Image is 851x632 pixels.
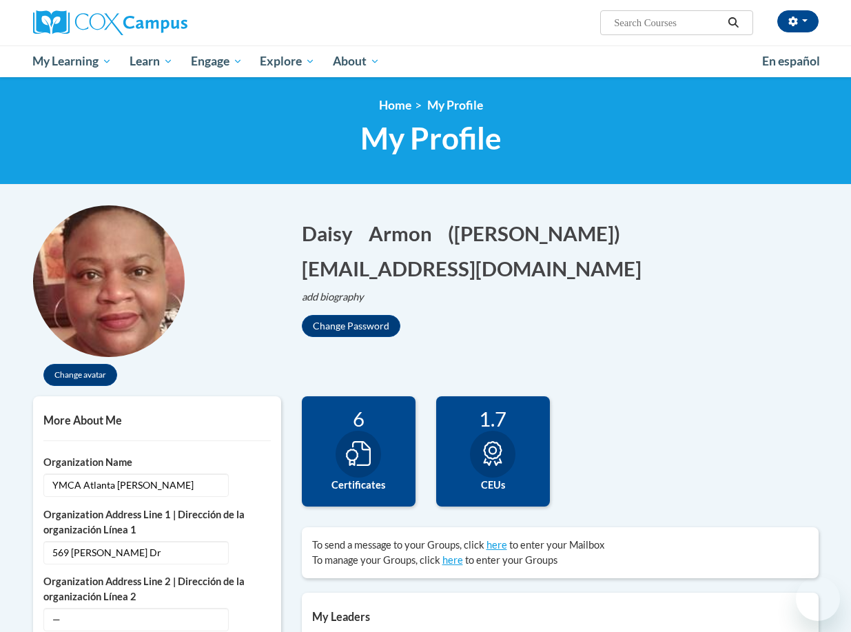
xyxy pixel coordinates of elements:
iframe: Button to launch messaging window [796,577,840,621]
label: Organization Address Line 2 | Dirección de la organización Línea 2 [43,574,271,604]
button: Edit last name [369,219,441,247]
button: Change Password [302,315,400,337]
a: Explore [251,45,324,77]
button: Edit biography [302,289,375,305]
a: Home [379,98,411,112]
a: here [442,554,463,566]
span: About [333,53,380,70]
span: 569 [PERSON_NAME] Dr [43,541,229,564]
button: Edit email address [302,254,650,283]
button: Search [723,14,744,31]
label: CEUs [447,478,540,493]
img: profile avatar [33,205,185,357]
label: Organization Address Line 1 | Dirección de la organización Línea 1 [43,507,271,538]
span: Learn [130,53,173,70]
span: Engage [191,53,243,70]
a: About [324,45,389,77]
div: Main menu [23,45,829,77]
input: Search Courses [613,14,723,31]
a: Learn [121,45,182,77]
span: Explore [260,53,315,70]
a: here [486,539,507,551]
a: Engage [182,45,252,77]
a: En español [753,47,829,76]
button: Edit screen name [448,219,629,247]
h5: My Leaders [312,610,808,623]
button: Account Settings [777,10,819,32]
span: — [43,608,229,631]
button: Edit first name [302,219,362,247]
label: Certificates [312,478,405,493]
span: My Profile [427,98,483,112]
img: Cox Campus [33,10,187,35]
span: My Learning [32,53,112,70]
span: En español [762,54,820,68]
span: to enter your Mailbox [509,539,604,551]
span: My Profile [360,120,502,156]
span: YMCA Atlanta [PERSON_NAME] [43,473,229,497]
a: My Learning [24,45,121,77]
i: add biography [302,291,364,303]
span: To send a message to your Groups, click [312,539,484,551]
button: Change avatar [43,364,117,386]
div: 1.7 [447,407,540,431]
span: To manage your Groups, click [312,554,440,566]
h5: More About Me [43,414,271,427]
div: Click to change the profile picture [33,205,185,357]
span: to enter your Groups [465,554,557,566]
label: Organization Name [43,455,271,470]
div: 6 [312,407,405,431]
